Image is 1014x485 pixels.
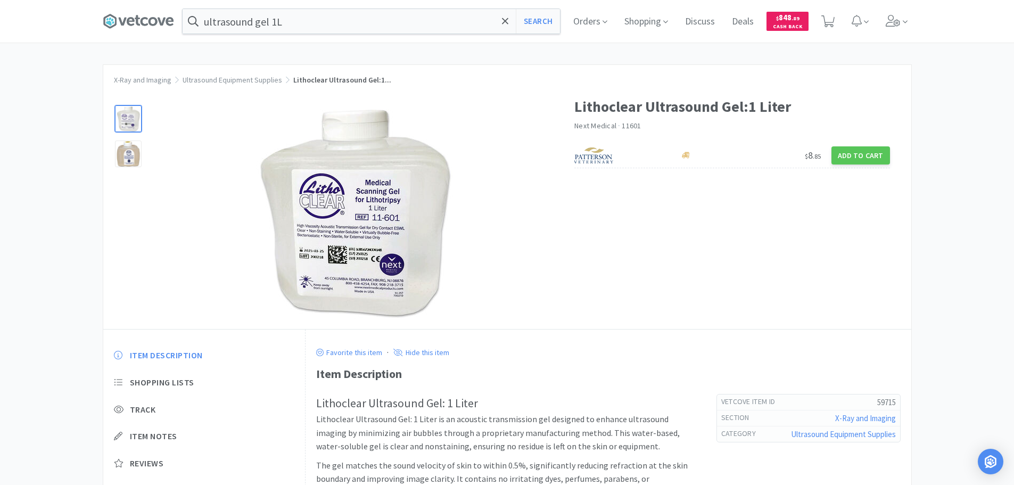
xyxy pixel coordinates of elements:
[574,95,890,119] h1: Lithoclear Ultrasound Gel:1 Liter
[622,121,641,130] span: 11601
[248,105,461,318] img: 9825626fbb2945c2bfe96e33d3683989_654095.jpeg
[805,152,808,160] span: $
[574,147,614,163] img: f5e969b455434c6296c6d81ef179fa71_3.png
[293,75,391,85] span: Lithoclear Ultrasound Gel:1...
[721,413,758,423] h6: Section
[831,146,890,165] button: Add to Cart
[618,121,620,130] span: ·
[681,17,719,27] a: Discuss
[721,397,784,407] h6: Vetcove Item Id
[130,350,203,361] span: Item Description
[784,397,895,408] h5: 59715
[130,377,194,388] span: Shopping Lists
[776,15,779,22] span: $
[130,458,164,469] span: Reviews
[516,9,560,34] button: Search
[183,9,560,34] input: Search by item, sku, manufacturer, ingredient, size...
[114,75,171,85] a: X-Ray and Imaging
[978,449,1003,474] div: Open Intercom Messenger
[316,365,901,383] div: Item Description
[574,121,616,130] a: Next Medical
[813,152,821,160] span: . 85
[773,24,802,31] span: Cash Back
[316,394,695,413] h2: Lithoclear Ultrasound Gel: 1 Liter
[721,429,764,439] h6: Category
[766,7,809,36] a: $848.89Cash Back
[728,17,758,27] a: Deals
[776,12,799,22] span: 848
[805,149,821,161] span: 8
[835,413,896,423] a: X-Ray and Imaging
[792,15,799,22] span: . 89
[183,75,282,85] a: Ultrasound Equipment Supplies
[403,348,449,357] p: Hide this item
[791,429,896,439] a: Ultrasound Equipment Supplies
[387,346,389,359] div: ·
[324,348,382,357] p: Favorite this item
[130,431,177,442] span: Item Notes
[316,413,695,454] p: Lithoclear Ultrasound Gel: 1 Liter is an acoustic transmission gel designed to enhance ultrasound...
[130,404,156,415] span: Track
